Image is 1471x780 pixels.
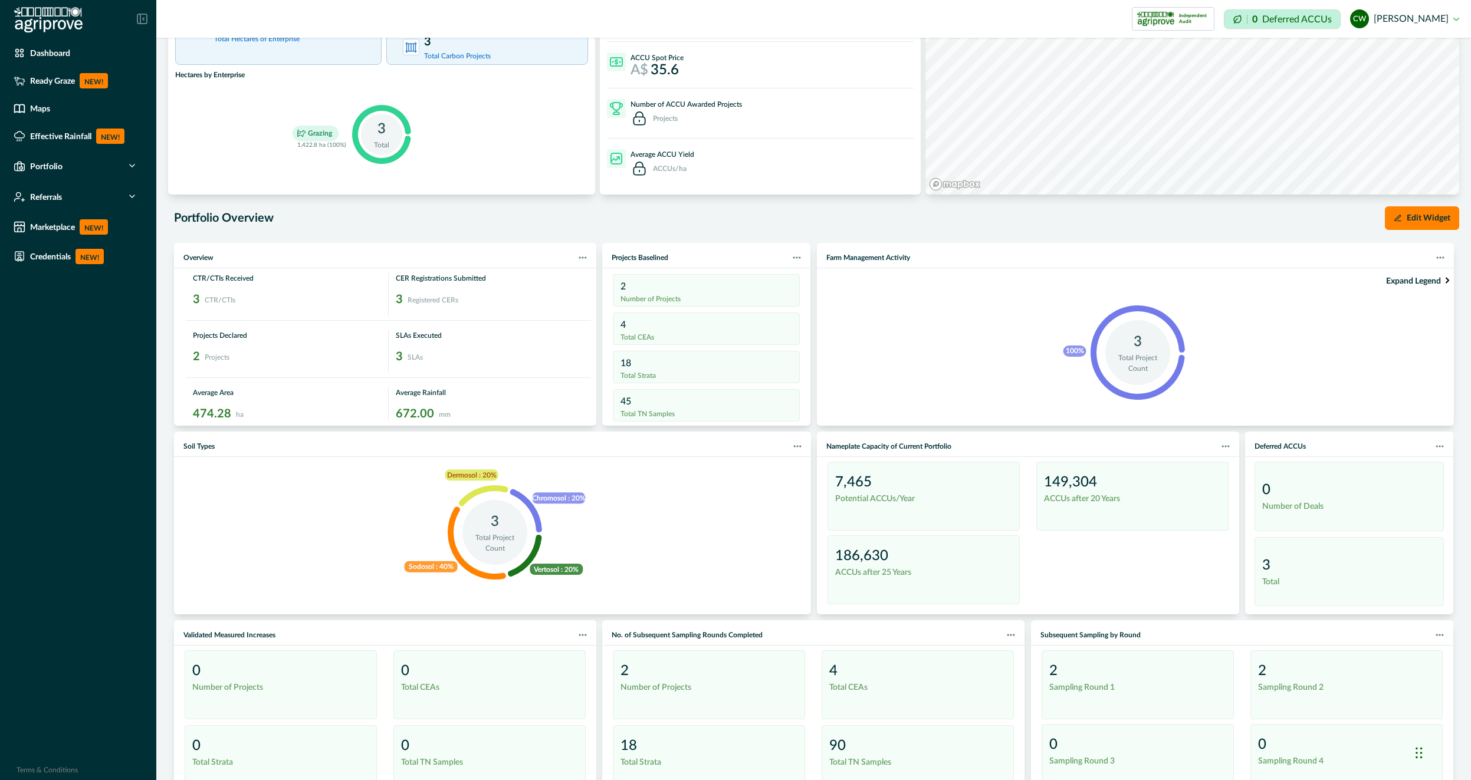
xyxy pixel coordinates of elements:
img: Logo [14,7,83,33]
p: Total TN Samples [620,409,792,419]
p: 0 [192,660,369,682]
p: Total CEAs [620,332,792,343]
p: Referrals [30,192,62,202]
p: 2 [1049,660,1120,682]
p: SLAs [408,351,423,363]
p: Number of ACCU Awarded Projects [631,99,742,110]
p: Portfolio [30,162,63,171]
p: Sampling Round 2 [1258,682,1435,694]
p: Registered CERs [408,294,458,305]
p: Subsequent Sampling by Round [1040,630,1141,640]
p: Average Rainfall [396,387,585,398]
p: Sampling Round 3 [1049,755,1226,768]
p: ACCUs/ha [653,165,687,172]
p: ha [236,408,244,420]
p: 4 [829,660,900,682]
p: CTR/CTIs [205,294,235,305]
p: 3 [396,348,403,366]
p: Hectares by Enterprise [175,70,588,80]
p: Total CEAs [829,682,1006,694]
p: Ready Graze [30,76,75,85]
p: Farm Management Activity [826,252,910,263]
p: 90 [829,735,900,756]
p: NEW! [96,129,124,144]
p: 0 [401,735,578,756]
p: Projects [205,351,229,363]
p: Total Strata [192,756,369,769]
p: Total TN Samples [401,756,578,769]
a: Ready GrazeNEW! [9,68,147,93]
p: Dashboard [30,48,70,58]
p: Potential ACCUs/Year [835,493,1012,505]
p: 2 [620,660,691,682]
p: No. of Subsequent Sampling Rounds Completed [612,630,763,640]
p: 3 [193,291,200,308]
p: Projects Baselined [612,252,668,263]
p: 4 [620,318,792,332]
p: Total Carbon Projects [424,51,576,61]
p: 35.6 [651,63,679,77]
p: 186,630 [835,545,906,567]
a: Mapbox logo [929,177,981,191]
p: Nameplate Capacity of Current Portfolio [826,441,951,452]
p: Projects [653,115,678,122]
div: Drag [1416,735,1423,771]
button: Edit Widget [1385,206,1459,230]
button: cadel watson[PERSON_NAME] [1350,5,1459,33]
p: Sampling Round 4 [1258,755,1435,768]
p: A$ [631,63,648,77]
text: 100% [1066,347,1084,354]
p: 0 [1262,479,1436,501]
p: 0 [1049,734,1120,755]
div: Chat Widget [1412,723,1471,780]
text: Sodosol : 40% [409,563,454,570]
p: Effective Rainfall [30,131,91,141]
p: CER Registrations Submitted [396,273,585,284]
p: Number of Projects [192,682,369,694]
p: 2 [1258,660,1329,682]
a: Effective RainfallNEW! [9,124,147,149]
p: 0 [401,660,578,682]
p: Projects Declared [193,330,381,341]
span: Expand Legend [1386,273,1446,288]
p: Independent Audit [1179,13,1209,25]
text: Vertosol : 20% [533,566,579,573]
p: Maps [30,104,50,113]
p: 149,304 [1044,472,1115,493]
p: Marketplace [30,222,75,232]
p: Number of Projects [620,294,792,304]
p: 3 [1262,555,1436,576]
a: Terms & Conditions [17,766,78,774]
text: Chromosol : 20% [532,495,586,502]
p: Soil Types [183,441,215,452]
p: Deferred ACCUs [1255,441,1306,452]
p: 18 [620,356,792,370]
a: Maps [9,98,147,119]
p: Total Strata [620,756,797,769]
p: Number of Projects [620,682,797,694]
p: Average ACCU Yield [631,149,694,160]
text: 1,422.8 ha (100%) [297,143,346,149]
div: Number of ACCU Awarded Projects icon [607,99,626,118]
text: Grazing [308,130,333,138]
img: certification logo [1137,9,1174,28]
p: Portfolio Overview [174,209,274,227]
p: 3 [396,291,403,308]
p: 672.00 [396,405,434,423]
div: Average ACCU Yield icon [607,149,626,168]
p: 18 [620,735,691,756]
p: NEW! [80,219,108,235]
p: Total TN Samples [829,756,1006,769]
p: ACCUs after 20 Years [1044,493,1221,505]
p: Sampling Round 1 [1049,682,1226,694]
p: Total Strata [620,370,792,381]
div: ACCU Spot Price icon [607,52,626,71]
p: ACCUs after 25 Years [835,567,1012,579]
p: 45 [620,394,792,409]
p: Credentials [30,252,71,261]
p: Total CEAs [401,682,578,694]
p: mm [439,408,451,420]
a: MarketplaceNEW! [9,215,147,239]
p: 3 [424,33,576,51]
text: Dermosol : 20% [447,472,497,479]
